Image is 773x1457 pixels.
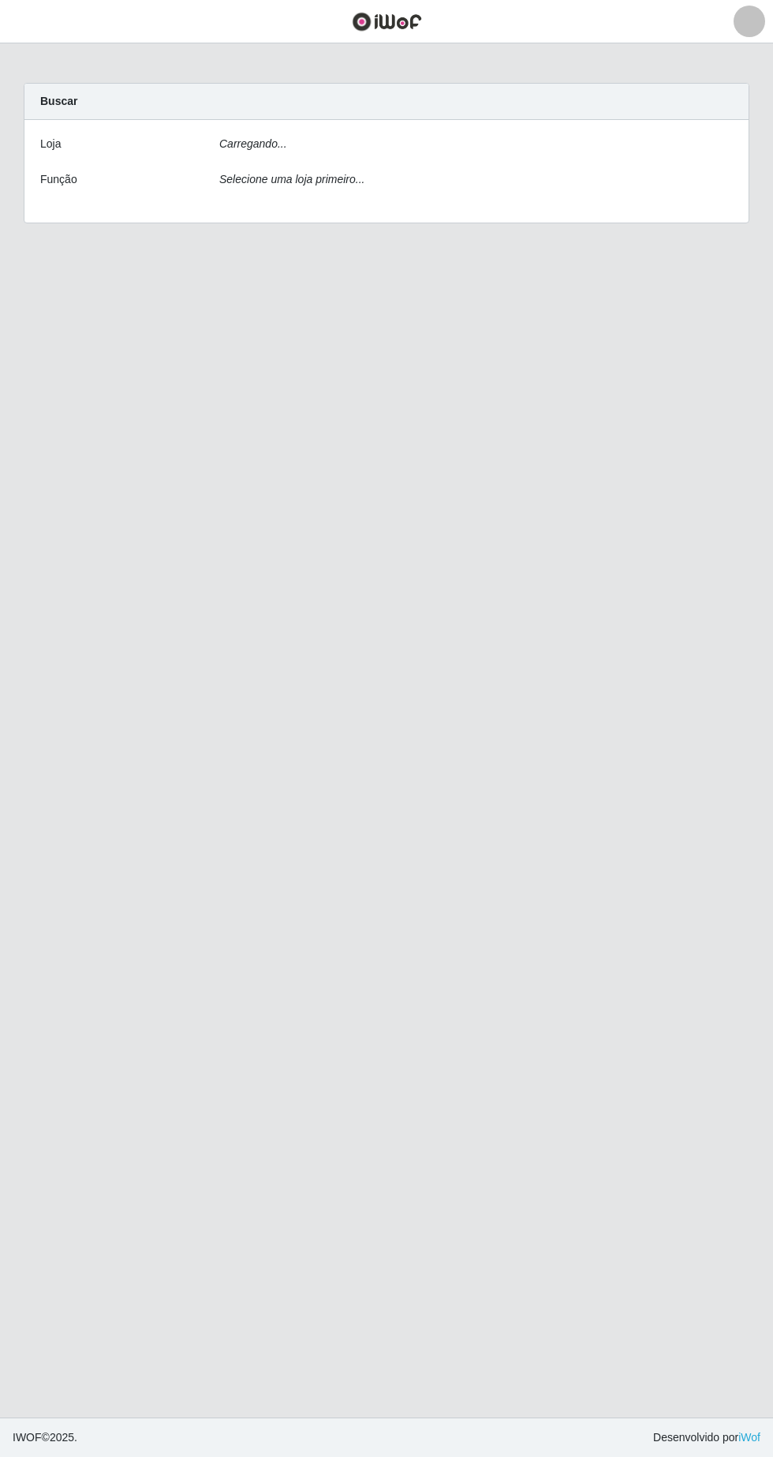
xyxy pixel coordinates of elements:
[40,171,77,188] label: Função
[40,136,61,152] label: Loja
[219,137,287,150] i: Carregando...
[219,173,364,185] i: Selecione uma loja primeiro...
[13,1429,77,1446] span: © 2025 .
[13,1431,42,1444] span: IWOF
[738,1431,760,1444] a: iWof
[40,95,77,107] strong: Buscar
[352,12,422,32] img: CoreUI Logo
[653,1429,760,1446] span: Desenvolvido por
